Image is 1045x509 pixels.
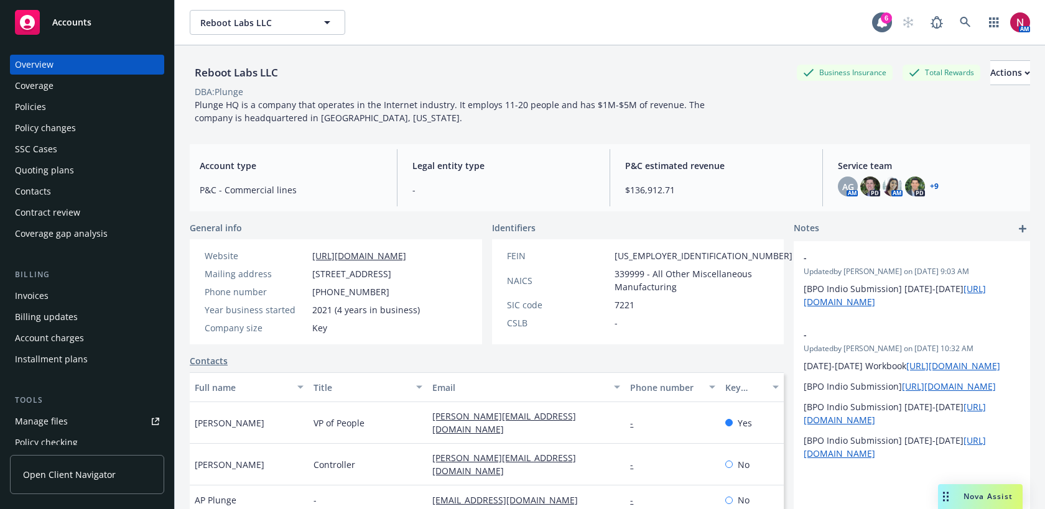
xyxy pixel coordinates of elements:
button: Nova Assist [938,484,1023,509]
div: Coverage gap analysis [15,224,108,244]
div: SIC code [507,298,610,311]
button: Email [427,372,625,402]
span: - [313,493,317,507]
span: P&C estimated revenue [625,159,807,172]
a: Coverage gap analysis [10,224,164,244]
div: Website [205,249,307,262]
a: Invoices [10,286,164,306]
div: Drag to move [938,484,954,509]
div: Key contact [725,381,765,394]
a: Installment plans [10,349,164,369]
a: [URL][DOMAIN_NAME] [902,380,996,392]
a: Coverage [10,76,164,96]
a: [PERSON_NAME][EMAIL_ADDRESS][DOMAIN_NAME] [432,410,576,435]
p: [DATE]-[DATE] Workbook [804,359,1020,372]
a: - [630,494,643,506]
a: Policy changes [10,118,164,138]
div: Contacts [15,181,51,201]
div: Phone number [205,285,307,298]
div: Invoices [15,286,49,306]
span: - [412,183,595,196]
a: Start snowing [896,10,921,35]
a: [URL][DOMAIN_NAME] [906,360,1000,372]
div: Business Insurance [797,65,893,80]
div: Email [432,381,606,394]
span: Plunge HQ is a company that operates in the Internet industry. It employs 11-20 people and has $1... [195,99,707,124]
button: Actions [990,60,1030,85]
span: $136,912.71 [625,183,807,196]
span: Updated by [PERSON_NAME] on [DATE] 10:32 AM [804,343,1020,354]
span: Notes [794,221,819,236]
span: Open Client Navigator [23,468,116,481]
span: 2021 (4 years in business) [312,303,420,316]
span: No [738,458,750,471]
a: add [1015,221,1030,236]
p: [BPO Indio Submission] [DATE]-[DATE] [804,282,1020,308]
a: Contacts [190,354,228,367]
a: Contract review [10,203,164,222]
span: [PERSON_NAME] [195,458,264,471]
span: [PERSON_NAME] [195,416,264,429]
div: Total Rewards [903,65,980,80]
a: Account charges [10,328,164,348]
a: Accounts [10,5,164,40]
div: Company size [205,321,307,334]
div: Year business started [205,303,307,316]
span: AG [842,180,854,193]
span: Accounts [52,17,91,27]
span: General info [190,221,242,234]
span: VP of People [313,416,365,429]
span: Key [312,321,327,334]
a: Policies [10,97,164,117]
button: Phone number [625,372,720,402]
span: P&C - Commercial lines [200,183,382,196]
a: +9 [930,183,939,190]
a: Billing updates [10,307,164,327]
a: [PERSON_NAME][EMAIL_ADDRESS][DOMAIN_NAME] [432,452,576,477]
div: Quoting plans [15,160,74,180]
div: Full name [195,381,290,394]
div: Billing updates [15,307,78,327]
p: [BPO Indio Submission] [DATE]-[DATE] [804,434,1020,460]
div: Policy checking [15,433,78,452]
a: Manage files [10,411,164,431]
div: -Updatedby [PERSON_NAME] on [DATE] 10:32 AM[DATE]-[DATE] Workbook[URL][DOMAIN_NAME][BPO Indio Sub... [794,318,1030,470]
button: Key contact [720,372,784,402]
a: [EMAIL_ADDRESS][DOMAIN_NAME] [432,494,588,506]
div: DBA: Plunge [195,85,243,98]
div: Phone number [630,381,702,394]
a: Policy checking [10,433,164,452]
a: Overview [10,55,164,75]
div: Policy changes [15,118,76,138]
span: - [804,328,988,341]
span: [US_EMPLOYER_IDENTIFICATION_NUMBER] [615,249,792,262]
div: FEIN [507,249,610,262]
span: 7221 [615,298,634,311]
div: CSLB [507,316,610,329]
span: AP Plunge [195,493,236,507]
a: Quoting plans [10,160,164,180]
div: Overview [15,55,53,75]
span: Updated by [PERSON_NAME] on [DATE] 9:03 AM [804,266,1020,277]
a: [URL][DOMAIN_NAME] [312,250,406,262]
div: NAICS [507,274,610,287]
img: photo [860,177,880,196]
button: Full name [190,372,309,402]
div: Reboot Labs LLC [190,65,283,81]
span: [PHONE_NUMBER] [312,285,389,298]
div: Mailing address [205,267,307,280]
span: Account type [200,159,382,172]
div: Coverage [15,76,53,96]
img: photo [1010,12,1030,32]
button: Reboot Labs LLC [190,10,345,35]
p: [BPO Indio Submission] [DATE]-[DATE] [804,400,1020,426]
div: -Updatedby [PERSON_NAME] on [DATE] 9:03 AM[BPO Indio Submission] [DATE]-[DATE][URL][DOMAIN_NAME] [794,241,1030,318]
span: No [738,493,750,507]
img: photo [905,177,925,196]
div: Title [313,381,409,394]
a: SSC Cases [10,139,164,159]
div: Actions [990,61,1030,85]
img: photo [883,177,903,196]
span: Service team [838,159,1020,172]
span: Identifiers [492,221,536,234]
